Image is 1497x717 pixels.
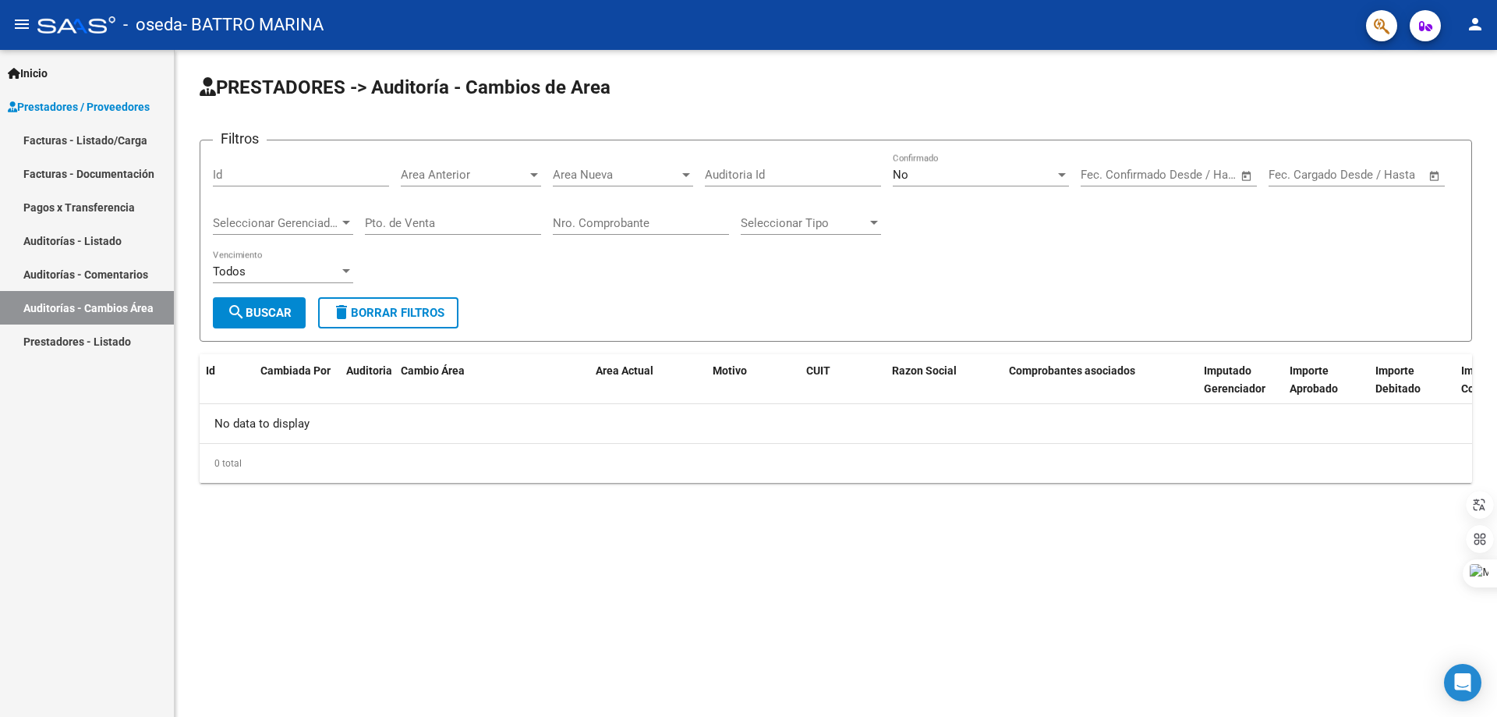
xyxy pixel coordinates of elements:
span: Comprobantes asociados [1009,364,1135,377]
span: Borrar Filtros [332,306,444,320]
mat-icon: search [227,303,246,321]
span: Seleccionar Gerenciador [213,216,339,230]
datatable-header-cell: Comprobantes asociados [1003,354,1198,423]
span: Area Nueva [553,168,679,182]
datatable-header-cell: CUIT [800,354,886,423]
span: Seleccionar Tipo [741,216,867,230]
input: Fecha fin [1346,168,1421,182]
datatable-header-cell: Motivo [706,354,800,423]
button: Borrar Filtros [318,297,458,328]
button: Open calendar [1238,167,1256,185]
span: Cambio Área [401,364,465,377]
span: Area Actual [596,364,653,377]
span: Motivo [713,364,747,377]
span: - BATTRO MARINA [182,8,324,42]
datatable-header-cell: Auditoria [340,354,395,423]
datatable-header-cell: Id [200,354,254,423]
datatable-header-cell: Imputado Gerenciador [1198,354,1283,423]
datatable-header-cell: Area Actual [589,354,706,423]
datatable-header-cell: Razon Social [886,354,1003,423]
span: Inicio [8,65,48,82]
span: Imputado Gerenciador [1204,364,1265,395]
button: Buscar [213,297,306,328]
input: Fecha inicio [1269,168,1332,182]
mat-icon: person [1466,15,1485,34]
h3: Filtros [213,128,267,150]
span: Importe Aprobado [1290,364,1338,395]
span: Cambiada Por [260,364,331,377]
span: Auditoria [346,364,392,377]
span: Id [206,364,215,377]
span: Buscar [227,306,292,320]
datatable-header-cell: Importe Aprobado [1283,354,1369,423]
span: CUIT [806,364,830,377]
span: PRESTADORES -> Auditoría - Cambios de Area [200,76,610,98]
button: Open calendar [1426,167,1444,185]
mat-icon: menu [12,15,31,34]
span: Razon Social [892,364,957,377]
datatable-header-cell: Cambiada Por [254,354,340,423]
span: Prestadores / Proveedores [8,98,150,115]
div: Open Intercom Messenger [1444,664,1481,701]
div: No data to display [200,404,1472,443]
span: Area Anterior [401,168,527,182]
span: - oseda [123,8,182,42]
span: No [893,168,908,182]
datatable-header-cell: Cambio Área [395,354,589,423]
input: Fecha inicio [1081,168,1144,182]
div: 0 total [200,444,1472,483]
input: Fecha fin [1158,168,1233,182]
span: Importe Debitado [1375,364,1421,395]
datatable-header-cell: Importe Debitado [1369,354,1455,423]
mat-icon: delete [332,303,351,321]
span: Todos [213,264,246,279]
